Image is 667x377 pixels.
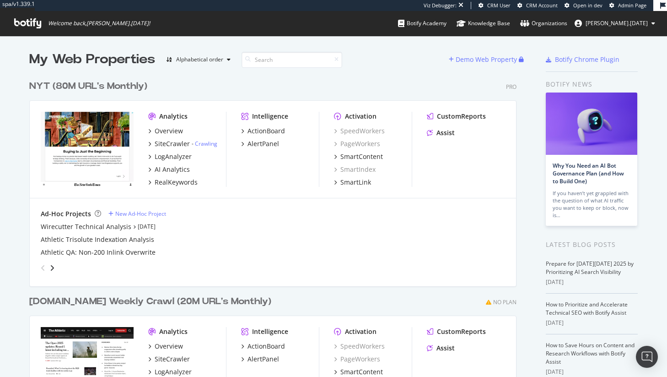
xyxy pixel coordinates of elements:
div: New Ad-Hoc Project [115,210,166,218]
a: PageWorkers [334,355,380,364]
a: Overview [148,126,183,136]
div: SmartIndex [334,165,376,174]
div: No Plan [493,298,516,306]
div: SmartLink [340,178,371,187]
a: Athletic QA: Non-200 Inlink Overwrite [41,248,156,257]
div: SiteCrawler [155,139,190,148]
div: Intelligence [252,327,288,336]
a: Wirecutter Technical Analysis [41,222,131,231]
div: LogAnalyzer [155,152,192,161]
a: Assist [427,344,455,353]
div: Pro [506,83,516,91]
div: Overview [155,126,183,136]
a: SmartContent [334,152,383,161]
div: Botify Academy [398,19,446,28]
div: Intelligence [252,112,288,121]
a: PageWorkers [334,139,380,148]
a: Why You Need an AI Bot Governance Plan (and How to Build One) [553,162,624,185]
input: Search [242,52,342,68]
div: Open Intercom Messenger [636,346,658,368]
a: CRM User [479,2,511,9]
a: ActionBoard [241,126,285,136]
div: Knowledge Base [457,19,510,28]
a: Crawling [195,140,217,148]
a: NYT (80M URL's Monthly) [29,80,151,93]
div: Alphabetical order [176,57,223,62]
a: SpeedWorkers [334,126,385,136]
a: How to Save Hours on Content and Research Workflows with Botify Assist [546,341,635,366]
a: CustomReports [427,112,486,121]
div: [DOMAIN_NAME] Weekly Crawl (20M URL's Monthly) [29,295,271,308]
a: LogAnalyzer [148,367,192,377]
div: SmartContent [340,152,383,161]
a: SiteCrawler [148,355,190,364]
span: CRM Account [526,2,558,9]
div: AlertPanel [247,139,279,148]
div: NYT (80M URL's Monthly) [29,80,147,93]
img: Why You Need an AI Bot Governance Plan (and How to Build One) [546,93,637,155]
a: AlertPanel [241,355,279,364]
a: ActionBoard [241,342,285,351]
div: ActionBoard [247,126,285,136]
div: Activation [345,327,377,336]
div: angle-left [37,261,49,275]
a: AlertPanel [241,139,279,148]
div: SiteCrawler [155,355,190,364]
div: - [192,140,217,148]
span: Welcome back, [PERSON_NAME].[DATE] ! [48,20,150,27]
div: RealKeywords [155,178,198,187]
div: Analytics [159,327,188,336]
a: [DATE] [138,223,156,230]
a: SmartLink [334,178,371,187]
button: Demo Web Property [449,52,519,67]
div: Demo Web Property [456,55,517,64]
div: Botify Chrome Plugin [555,55,619,64]
div: LogAnalyzer [155,367,192,377]
a: Demo Web Property [449,55,519,63]
a: CRM Account [517,2,558,9]
div: CustomReports [437,327,486,336]
button: [PERSON_NAME].[DATE] [567,16,662,31]
a: LogAnalyzer [148,152,192,161]
a: Prepare for [DATE][DATE] 2025 by Prioritizing AI Search Visibility [546,260,634,276]
a: Organizations [520,11,567,36]
div: Latest Blog Posts [546,240,638,250]
div: Organizations [520,19,567,28]
div: ActionBoard [247,342,285,351]
a: SiteCrawler- Crawling [148,139,217,148]
a: AI Analytics [148,165,190,174]
div: [DATE] [546,319,638,327]
a: Botify Academy [398,11,446,36]
a: RealKeywords [148,178,198,187]
a: [DOMAIN_NAME] Weekly Crawl (20M URL's Monthly) [29,295,275,308]
span: CRM User [487,2,511,9]
div: My Web Properties [29,50,155,69]
a: New Ad-Hoc Project [108,210,166,218]
div: Activation [345,112,377,121]
a: Athletic Trisolute Indexation Analysis [41,235,154,244]
div: Assist [436,344,455,353]
img: nytimes.com [41,112,134,186]
a: SmartContent [334,367,383,377]
a: Assist [427,128,455,137]
div: AlertPanel [247,355,279,364]
div: Botify news [546,79,638,89]
div: Viz Debugger: [424,2,457,9]
div: Ad-Hoc Projects [41,209,91,219]
div: AI Analytics [155,165,190,174]
div: Analytics [159,112,188,121]
a: Overview [148,342,183,351]
span: alexander.ramadan [586,19,648,27]
span: Open in dev [573,2,602,9]
a: Botify Chrome Plugin [546,55,619,64]
a: SpeedWorkers [334,342,385,351]
a: Open in dev [565,2,602,9]
button: Alphabetical order [162,52,234,67]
